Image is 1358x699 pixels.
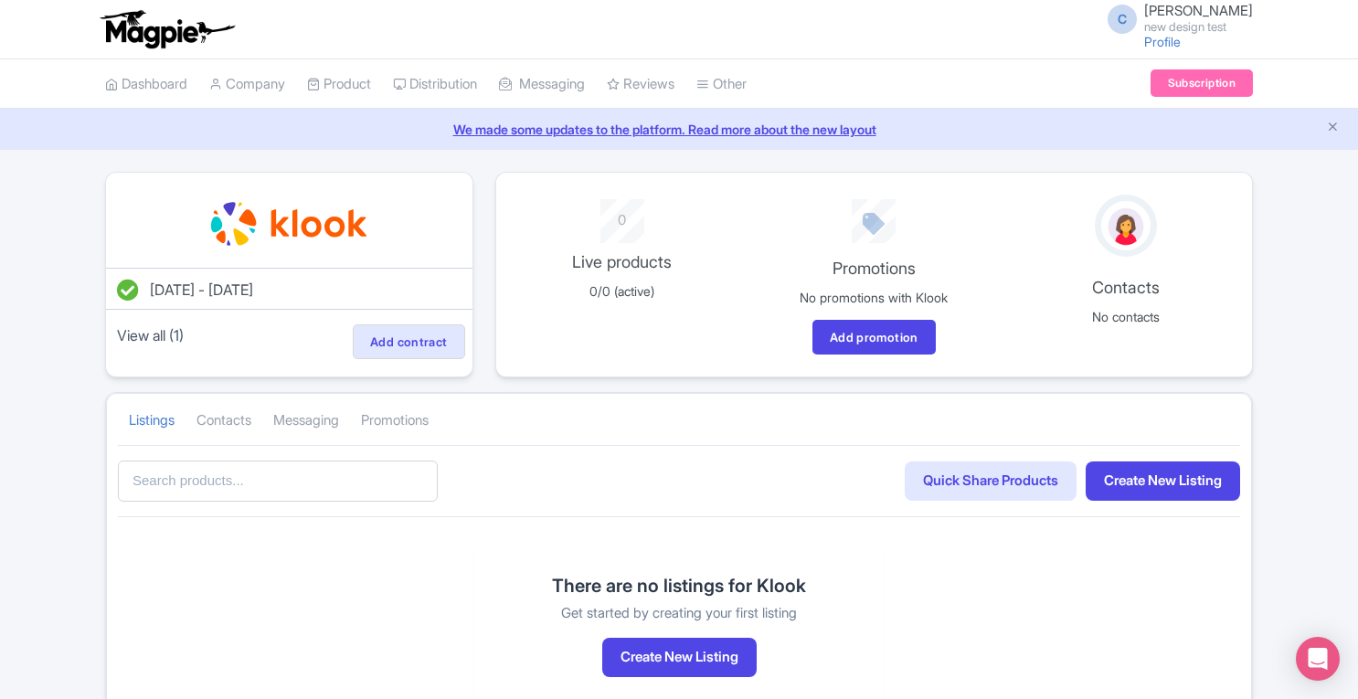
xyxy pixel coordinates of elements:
span: C [1108,5,1137,34]
a: Subscription [1151,69,1253,97]
a: C [PERSON_NAME] new design test [1097,4,1253,33]
a: Promotions [361,396,429,446]
img: logo-ab69f6fb50320c5b225c76a69d11143b.png [96,9,238,49]
a: Product [307,59,371,110]
a: Company [209,59,285,110]
a: Dashboard [105,59,187,110]
button: Close announcement [1326,118,1340,139]
p: Live products [507,249,737,274]
img: ezu3r5tnudhtrre7oezp.svg [207,195,371,253]
div: Open Intercom Messenger [1296,637,1340,681]
h2: There are no listings for Klook [552,576,806,596]
a: Listings [129,396,175,446]
a: We made some updates to the platform. Read more about the new layout [11,120,1347,139]
a: Other [696,59,747,110]
a: Messaging [499,59,585,110]
button: Create New Listing [602,638,757,677]
a: Distribution [393,59,477,110]
p: No contacts [1011,307,1241,326]
small: new design test [1144,21,1253,33]
img: avatar_key_member-9c1dde93af8b07d7383eb8b5fb890c87.png [1105,205,1147,249]
a: Create New Listing [1086,461,1240,501]
p: Promotions [759,256,989,281]
a: View all (1) [113,323,187,348]
a: Add contract [353,324,465,359]
p: Get started by creating your first listing [561,603,797,624]
a: Add promotion [812,320,936,355]
a: Quick Share Products [905,461,1077,501]
p: 0/0 (active) [507,281,737,301]
a: Reviews [607,59,674,110]
span: [DATE] - [DATE] [150,281,253,299]
input: Search products... [118,461,438,502]
div: 0 [507,199,737,231]
a: Messaging [273,396,339,446]
span: [PERSON_NAME] [1144,2,1253,19]
p: Contacts [1011,275,1241,300]
p: No promotions with Klook [759,288,989,307]
a: Contacts [196,396,251,446]
a: Profile [1144,34,1181,49]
